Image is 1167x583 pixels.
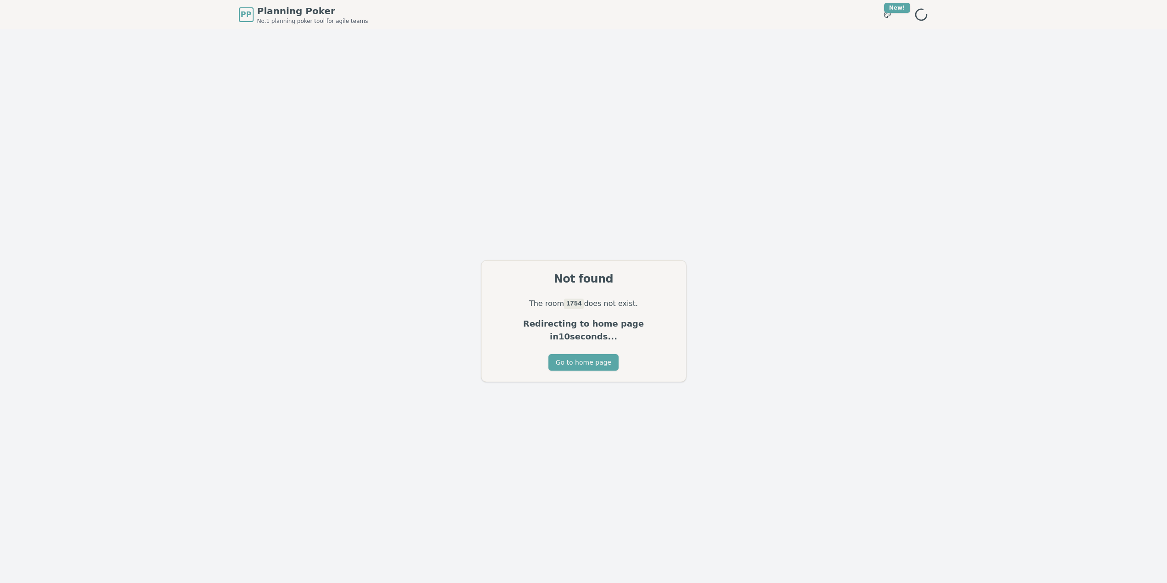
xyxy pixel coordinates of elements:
p: Redirecting to home page in 10 seconds... [492,317,675,343]
code: 1754 [564,299,584,309]
button: New! [879,6,896,23]
span: PP [241,9,251,20]
p: The room does not exist. [492,297,675,310]
a: PPPlanning PokerNo.1 planning poker tool for agile teams [239,5,368,25]
span: Planning Poker [257,5,368,17]
button: Go to home page [548,354,619,371]
div: New! [884,3,910,13]
div: Not found [492,272,675,286]
span: No.1 planning poker tool for agile teams [257,17,368,25]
